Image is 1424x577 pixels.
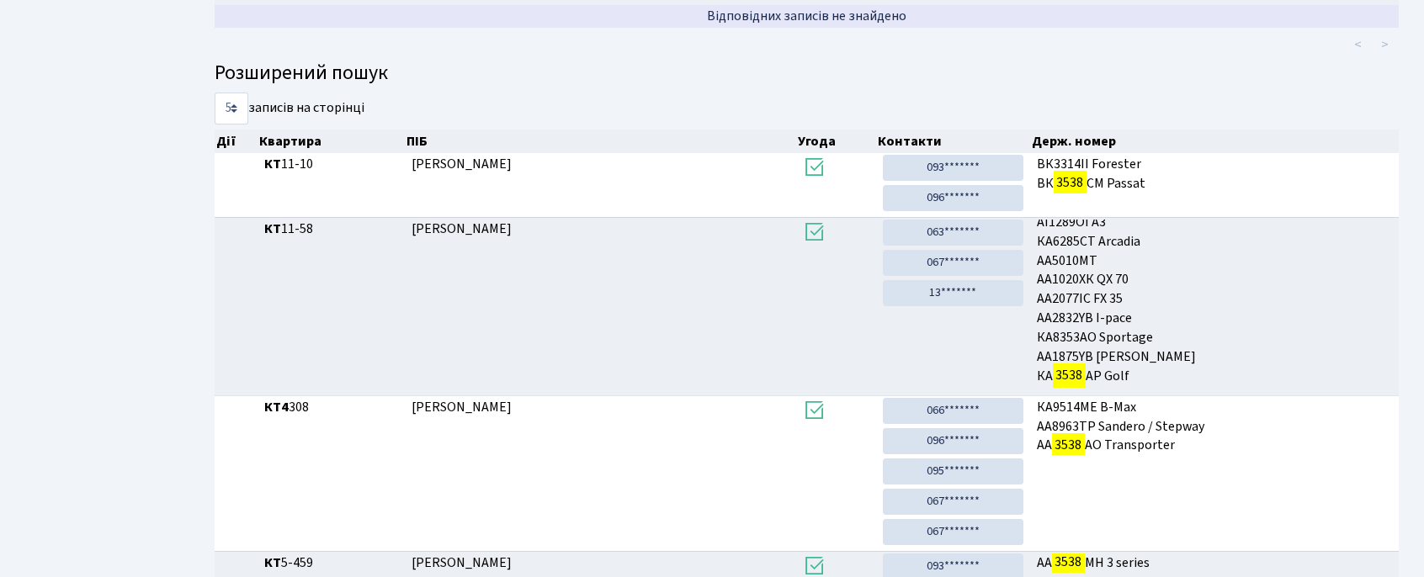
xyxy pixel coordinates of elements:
[1052,433,1084,457] mark: 3538
[796,130,876,153] th: Угода
[264,398,289,416] b: КТ4
[215,93,364,124] label: записів на сторінці
[264,220,398,239] span: 11-58
[1030,130,1399,153] th: Держ. номер
[1037,398,1392,456] span: КА9514МЕ B-Max AA8963TP Sandero / Stepway АА АО Transporter
[1054,171,1086,194] mark: 3538
[215,61,1399,86] h4: Розширений пошук
[412,553,512,572] span: [PERSON_NAME]
[215,5,1399,28] td: Відповідних записів не знайдено
[264,398,398,417] span: 308
[405,130,796,153] th: ПІБ
[412,398,512,416] span: [PERSON_NAME]
[264,553,398,573] span: 5-459
[264,553,281,572] b: КТ
[215,130,258,153] th: Дії
[264,155,281,173] b: КТ
[412,155,512,173] span: [PERSON_NAME]
[876,130,1030,153] th: Контакти
[1052,550,1084,574] mark: 3538
[264,155,398,174] span: 11-10
[215,93,248,124] select: записів на сторінці
[1037,553,1392,573] span: АА МН 3 series
[258,130,405,153] th: Квартира
[1053,363,1085,387] mark: 3538
[264,220,281,238] b: КТ
[1037,155,1392,193] span: ВК3314ІІ Forester ВК СМ Passat
[1037,220,1392,388] span: АІ1289ОІ A3 КА6285СТ Arcadia AA5010MT АА1020ХК QX 70 AA2077IC FX 35 AA2832YB I-pace КА8353АО Spor...
[412,220,512,238] span: [PERSON_NAME]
